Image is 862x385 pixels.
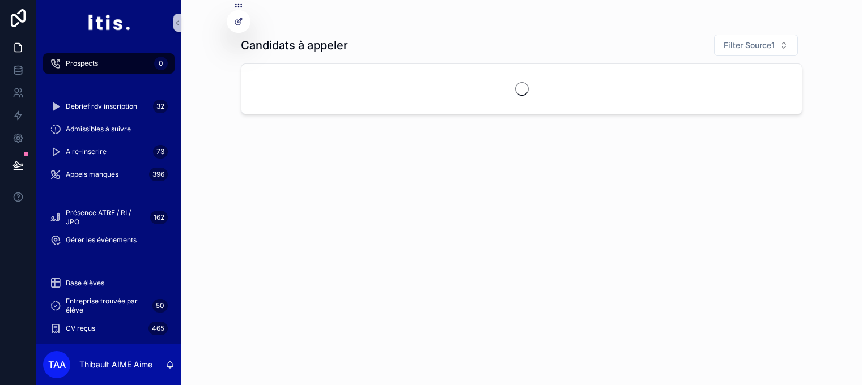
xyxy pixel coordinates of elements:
div: 396 [149,168,168,181]
div: 73 [153,145,168,159]
a: Présence ATRE / RI / JPO162 [43,207,175,228]
span: Debrief rdv inscription [66,102,137,111]
h1: Candidats à appeler [241,37,348,53]
span: Présence ATRE / RI / JPO [66,208,146,226]
span: TAA [48,358,66,371]
a: Appels manqués396 [43,164,175,185]
a: Prospects0 [43,53,175,74]
div: 50 [152,299,168,313]
a: Debrief rdv inscription32 [43,96,175,117]
div: 162 [150,211,168,224]
div: 465 [148,322,168,335]
span: CV reçus [66,324,95,333]
div: 0 [154,57,168,70]
a: Entreprise trouvée par élève50 [43,296,175,316]
span: Appels manqués [66,170,118,179]
button: Select Button [714,35,798,56]
span: Gérer les évènements [66,236,137,245]
p: Thibault AIME Aime [79,359,152,370]
span: A ré-inscrire [66,147,107,156]
div: scrollable content [36,45,181,344]
span: Entreprise trouvée par élève [66,297,148,315]
span: Prospects [66,59,98,68]
a: CV reçus465 [43,318,175,339]
span: Admissibles à suivre [66,125,131,134]
a: Admissibles à suivre [43,119,175,139]
a: A ré-inscrire73 [43,142,175,162]
div: 32 [153,100,168,113]
span: Filter Source1 [724,40,775,51]
span: Base élèves [66,279,104,288]
img: App logo [87,14,130,32]
a: Base élèves [43,273,175,293]
a: Gérer les évènements [43,230,175,250]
